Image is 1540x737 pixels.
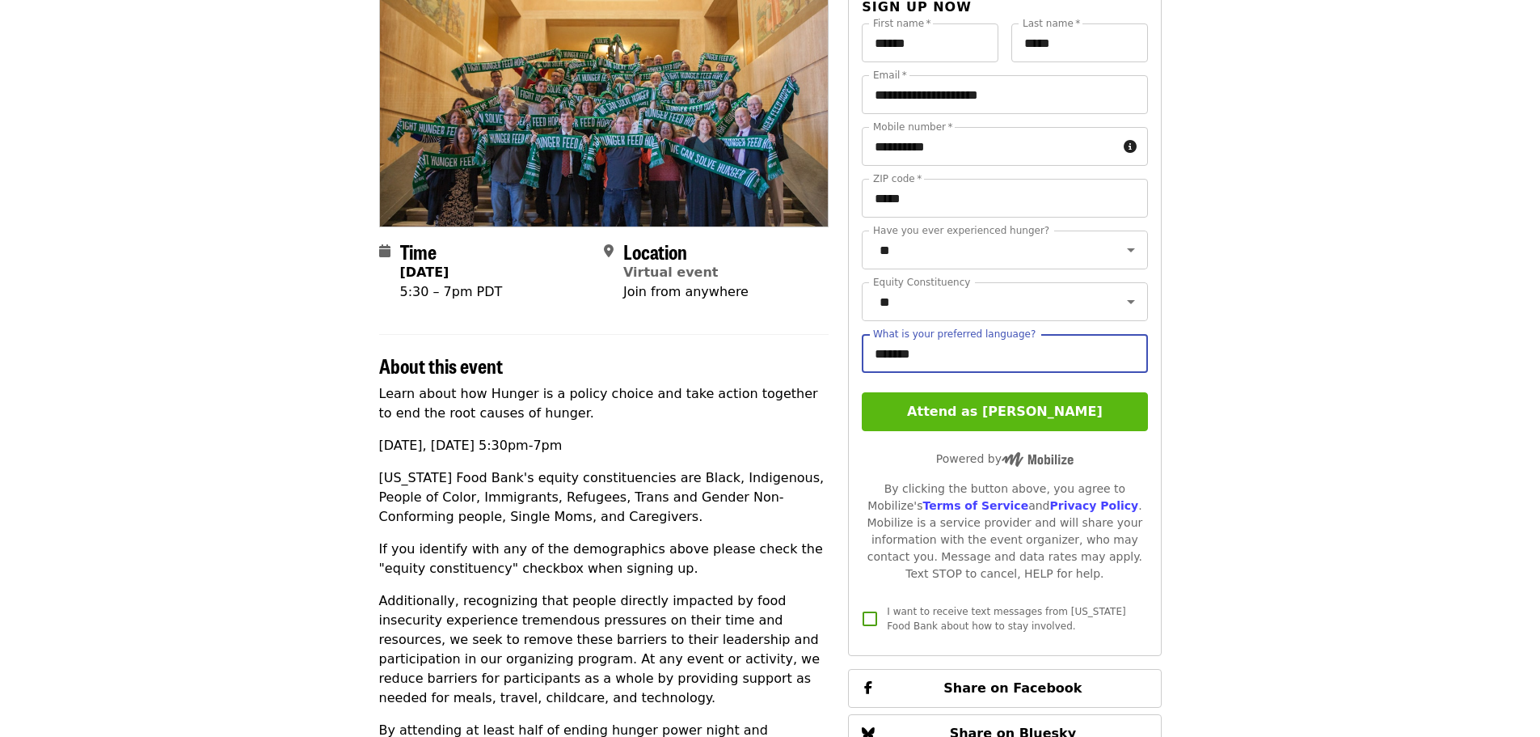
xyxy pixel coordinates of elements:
[379,436,829,455] p: [DATE], [DATE] 5:30pm-7pm
[1049,499,1138,512] a: Privacy Policy
[862,392,1147,431] button: Attend as [PERSON_NAME]
[1011,23,1148,62] input: Last name
[400,237,437,265] span: Time
[379,244,390,259] i: calendar icon
[873,329,1036,339] label: What is your preferred language?
[1120,290,1142,313] button: Open
[379,351,503,379] span: About this event
[887,606,1125,632] span: I want to receive text messages from [US_STATE] Food Bank about how to stay involved.
[873,226,1049,235] label: Have you ever experienced hunger?
[379,468,829,527] p: [US_STATE] Food Bank's equity constituencies are Black, Indigenous, People of Color, Immigrants, ...
[873,122,952,132] label: Mobile number
[873,19,931,28] label: First name
[400,282,503,302] div: 5:30 – 7pm PDT
[862,179,1147,218] input: ZIP code
[400,265,449,280] strong: [DATE]
[623,237,687,265] span: Location
[1002,452,1074,467] img: Powered by Mobilize
[862,23,998,62] input: First name
[922,499,1028,512] a: Terms of Service
[379,384,829,423] p: Learn about how Hunger is a policy choice and take action together to end the root causes of hunger.
[1120,239,1142,261] button: Open
[873,174,922,184] label: ZIP code
[862,75,1147,114] input: Email
[873,277,970,287] label: Equity Constituency
[379,540,829,578] p: If you identify with any of the demographics above please check the "equity constituency" checkbo...
[873,70,907,80] label: Email
[862,481,1147,582] div: By clicking the button above, you agree to Mobilize's and . Mobilize is a service provider and wi...
[1124,139,1137,155] i: circle-info icon
[848,669,1161,708] button: Share on Facebook
[623,284,749,299] span: Join from anywhere
[862,334,1147,373] input: What is your preferred language?
[604,244,614,259] i: map-marker-alt icon
[1023,19,1080,28] label: Last name
[862,127,1116,166] input: Mobile number
[943,680,1082,696] span: Share on Facebook
[379,591,829,708] p: Additionally, recognizing that people directly impacted by food insecurity experience tremendous ...
[623,265,719,280] a: Virtual event
[936,452,1074,465] span: Powered by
